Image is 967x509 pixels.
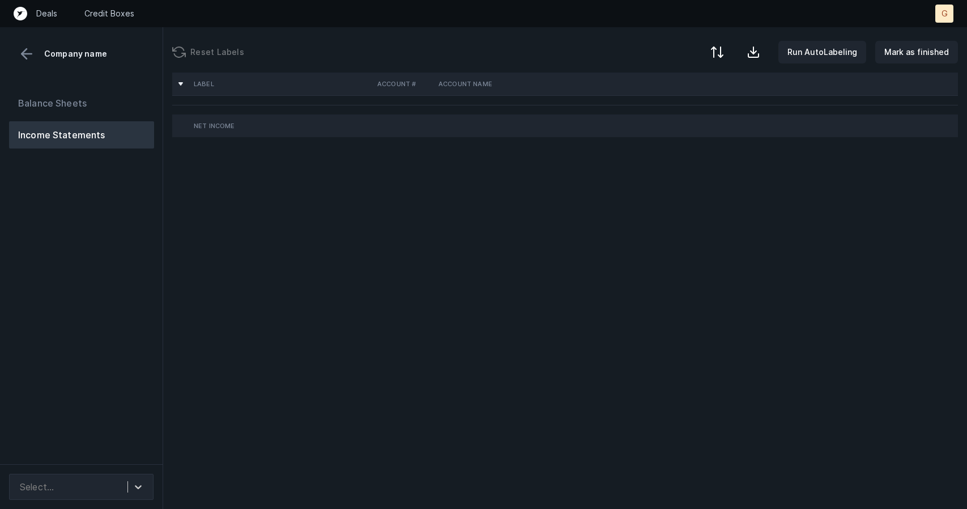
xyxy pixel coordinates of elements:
a: Deals [36,8,57,19]
p: Run AutoLabeling [787,45,857,59]
a: Credit Boxes [84,8,134,19]
div: Company name [9,45,154,62]
button: Income Statements [9,121,154,149]
p: G [942,8,948,19]
th: Label [189,73,373,95]
div: Select... [20,480,54,494]
button: Run AutoLabeling [778,41,866,63]
button: G [935,5,953,23]
th: Account # [373,73,434,95]
p: Mark as finished [884,45,949,59]
button: Balance Sheets [9,90,154,117]
button: Mark as finished [875,41,958,63]
th: Account Name [434,73,572,95]
td: Net Income [189,114,373,137]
